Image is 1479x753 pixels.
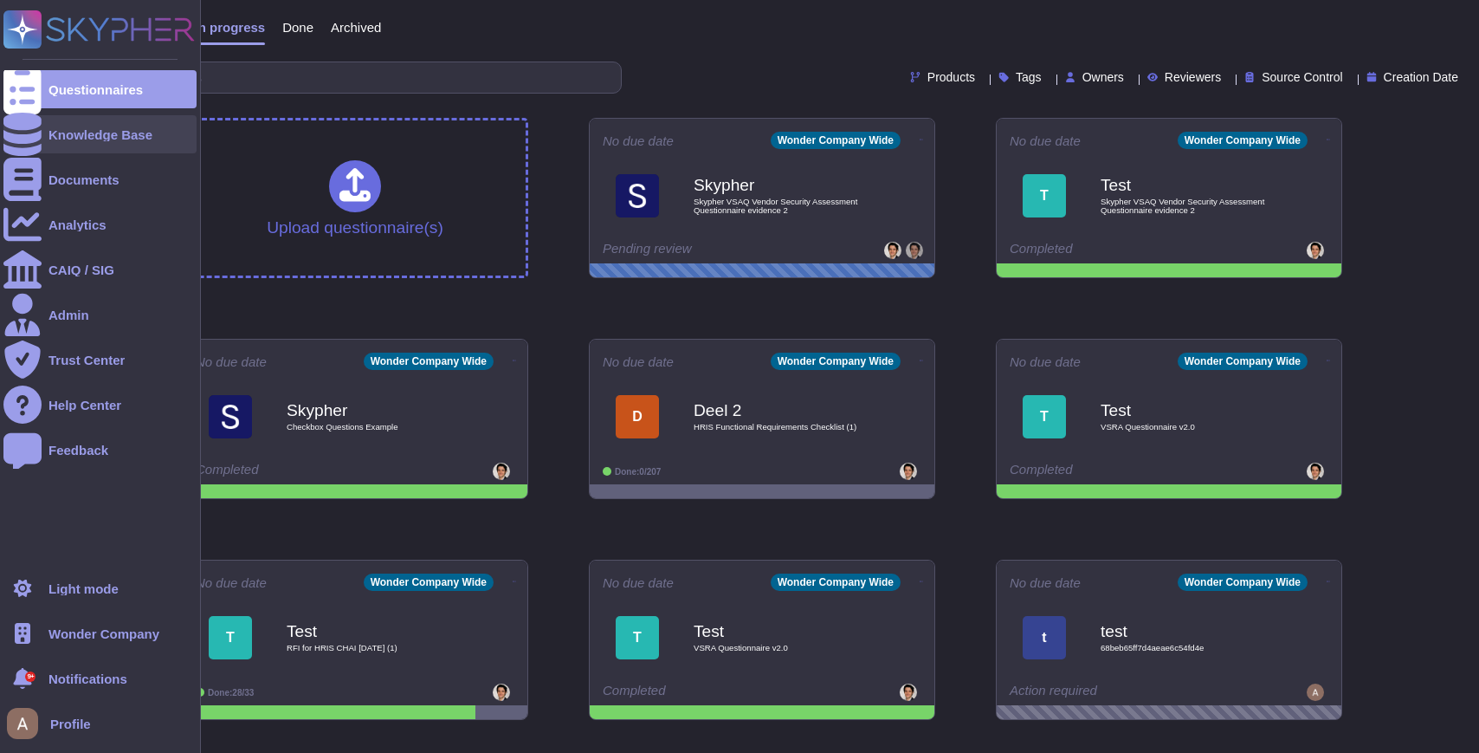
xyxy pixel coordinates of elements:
[616,395,659,438] div: D
[3,70,197,108] a: Questionnaires
[287,644,460,652] span: RFI for HRIS CHAI [DATE] (1)
[3,704,50,743] button: user
[209,395,252,438] img: Logo
[3,160,197,198] a: Documents
[493,463,510,480] img: user
[906,242,923,259] img: user
[48,354,125,367] div: Trust Center
[1101,644,1274,652] span: 68beb65ff7d4aeae6c54fd4e
[694,402,867,419] b: Deel 2
[1010,134,1081,147] span: No due date
[900,684,917,701] img: user
[50,717,91,730] span: Profile
[1101,402,1274,419] b: Test
[694,198,867,214] span: Skypher VSAQ Vendor Security Assessment Questionnaire evidence 2
[1082,71,1124,83] span: Owners
[616,616,659,659] div: T
[900,463,917,480] img: user
[603,355,674,368] span: No due date
[694,644,867,652] span: VSRA Questionnaire v2.0
[208,688,254,698] span: Done: 28/33
[884,242,901,259] img: user
[1307,463,1324,480] img: user
[1101,423,1274,432] span: VSRA Questionnaire v2.0
[3,205,197,243] a: Analytics
[1101,198,1274,214] span: Skypher VSAQ Vendor Security Assessment Questionnaire evidence 2
[287,402,460,419] b: Skypher
[603,242,815,259] div: Pending review
[1010,242,1222,259] div: Completed
[48,444,108,457] div: Feedback
[282,21,313,34] span: Done
[603,576,674,589] span: No due date
[1023,395,1066,438] div: T
[194,21,265,34] span: In progress
[48,308,89,321] div: Admin
[7,708,38,739] img: user
[771,574,901,591] div: Wonder Company Wide
[1178,574,1308,591] div: Wonder Company Wide
[771,132,901,149] div: Wonder Company Wide
[927,71,975,83] span: Products
[1178,353,1308,370] div: Wonder Company Wide
[1178,132,1308,149] div: Wonder Company Wide
[48,128,152,141] div: Knowledge Base
[196,463,408,480] div: Completed
[25,672,36,682] div: 9+
[3,341,197,379] a: Trust Center
[1016,71,1042,83] span: Tags
[196,355,267,368] span: No due date
[1101,623,1274,639] b: test
[615,467,661,477] span: Done: 0/207
[48,672,127,685] span: Notifications
[48,173,119,186] div: Documents
[68,62,621,93] input: Search by keywords
[1307,684,1324,701] img: user
[1023,174,1066,217] div: T
[48,218,107,231] div: Analytics
[196,576,267,589] span: No due date
[493,684,510,701] img: user
[287,623,460,639] b: Test
[771,353,901,370] div: Wonder Company Wide
[287,423,460,432] span: Checkbox Questions Example
[48,627,159,640] span: Wonder Company
[603,134,674,147] span: No due date
[3,431,197,469] a: Feedback
[48,399,121,412] div: Help Center
[48,83,143,96] div: Questionnaires
[1010,463,1222,480] div: Completed
[267,160,443,236] div: Upload questionnaire(s)
[3,250,197,289] a: CAIQ / SIG
[48,582,119,595] div: Light mode
[3,115,197,153] a: Knowledge Base
[1010,576,1081,589] span: No due date
[48,263,114,276] div: CAIQ / SIG
[3,295,197,334] a: Admin
[1010,355,1081,368] span: No due date
[1101,177,1274,193] b: Test
[209,616,252,659] div: T
[364,574,494,591] div: Wonder Company Wide
[694,177,867,193] b: Skypher
[1307,242,1324,259] img: user
[3,386,197,424] a: Help Center
[1384,71,1458,83] span: Creation Date
[1023,616,1066,659] div: t
[616,174,659,217] img: Logo
[1262,71,1342,83] span: Source Control
[1010,684,1222,701] div: Action required
[694,623,867,639] b: Test
[603,684,815,701] div: Completed
[364,353,494,370] div: Wonder Company Wide
[331,21,381,34] span: Archived
[694,423,867,432] span: HRIS Functional Requirements Checklist (1)
[1165,71,1221,83] span: Reviewers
